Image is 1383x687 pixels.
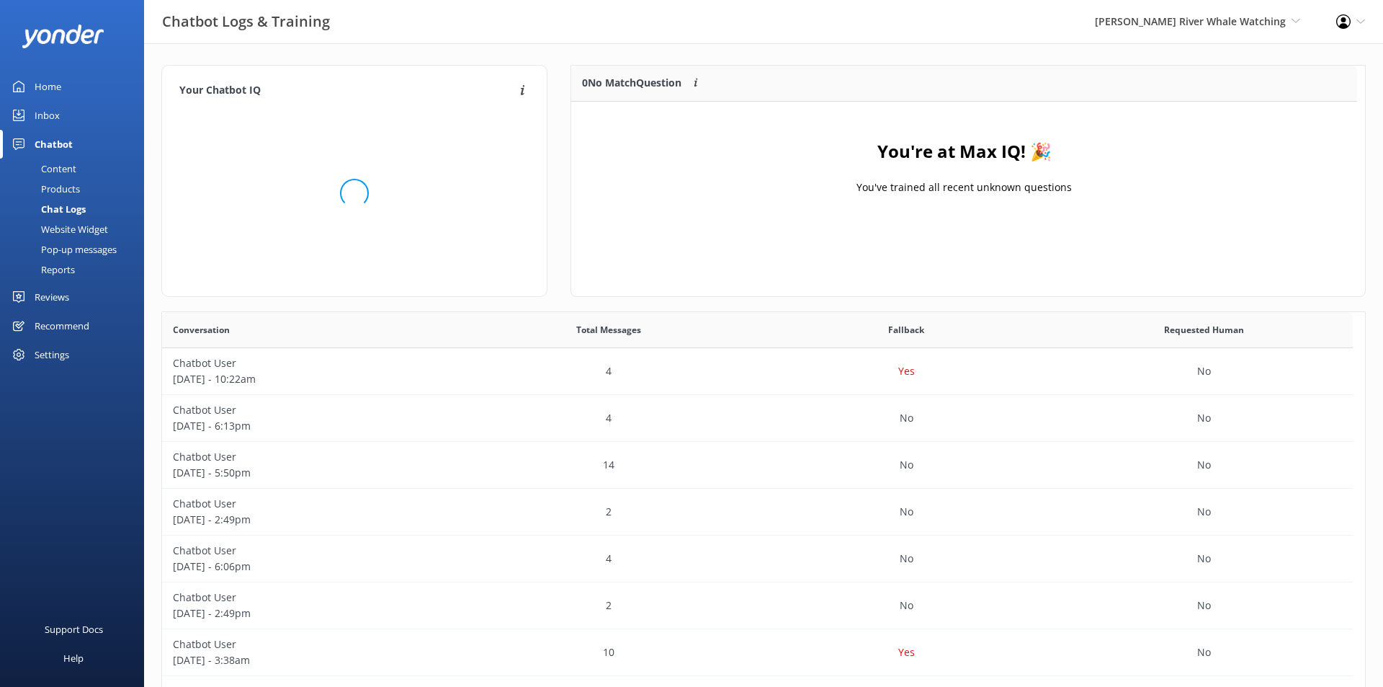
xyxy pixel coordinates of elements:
span: [PERSON_NAME] River Whale Watching [1095,14,1286,28]
h3: Chatbot Logs & Training [162,10,330,33]
p: 2 [606,598,612,613]
p: Chatbot User [173,637,449,652]
p: 4 [606,410,612,426]
p: [DATE] - 5:50pm [173,465,449,481]
div: grid [571,102,1357,246]
img: yonder-white-logo.png [22,25,104,48]
a: Pop-up messages [9,239,144,260]
p: [DATE] - 6:06pm [173,559,449,575]
p: No [900,457,913,473]
div: Inbox [35,101,60,130]
div: Settings [35,340,69,369]
p: [DATE] - 10:22am [173,371,449,387]
p: Yes [898,644,915,660]
div: Website Widget [9,219,108,239]
p: No [1197,457,1211,473]
span: Requested Human [1164,323,1244,337]
div: Home [35,72,61,101]
a: Content [9,159,144,179]
div: row [162,442,1353,489]
p: No [900,551,913,567]
div: Chatbot [35,130,73,159]
div: row [162,348,1353,395]
p: 4 [606,551,612,567]
p: Chatbot User [173,543,449,559]
p: 4 [606,363,612,379]
a: Products [9,179,144,199]
p: 2 [606,504,612,520]
a: Reports [9,260,144,280]
p: No [900,504,913,520]
span: Total Messages [576,323,641,337]
div: Reviews [35,283,69,311]
div: row [162,395,1353,442]
div: row [162,536,1353,582]
p: Yes [898,363,915,379]
p: 14 [603,457,614,473]
div: row [162,489,1353,536]
p: [DATE] - 2:49pm [173,606,449,621]
a: Website Widget [9,219,144,239]
h4: You're at Max IQ! 🎉 [877,138,1051,165]
div: Help [63,644,84,673]
p: [DATE] - 2:49pm [173,512,449,528]
p: [DATE] - 6:13pm [173,418,449,434]
p: No [1197,363,1211,379]
p: No [1197,504,1211,520]
span: Conversation [173,323,230,337]
p: No [1197,644,1211,660]
div: Recommend [35,311,89,340]
p: No [1197,551,1211,567]
p: 0 No Match Question [582,75,681,91]
div: row [162,629,1353,676]
div: row [162,582,1353,629]
span: Fallback [888,323,924,337]
p: Chatbot User [173,402,449,418]
div: Products [9,179,80,199]
div: Chat Logs [9,199,86,219]
p: You've trained all recent unknown questions [856,179,1072,195]
p: No [1197,410,1211,426]
p: Chatbot User [173,355,449,371]
p: 10 [603,644,614,660]
div: Reports [9,260,75,280]
h4: Your Chatbot IQ [179,83,516,99]
p: Chatbot User [173,590,449,606]
div: Pop-up messages [9,239,117,260]
p: Chatbot User [173,496,449,512]
p: Chatbot User [173,449,449,465]
p: No [900,598,913,613]
div: Content [9,159,76,179]
p: No [900,410,913,426]
div: Support Docs [45,615,103,644]
p: [DATE] - 3:38am [173,652,449,668]
a: Chat Logs [9,199,144,219]
p: No [1197,598,1211,613]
